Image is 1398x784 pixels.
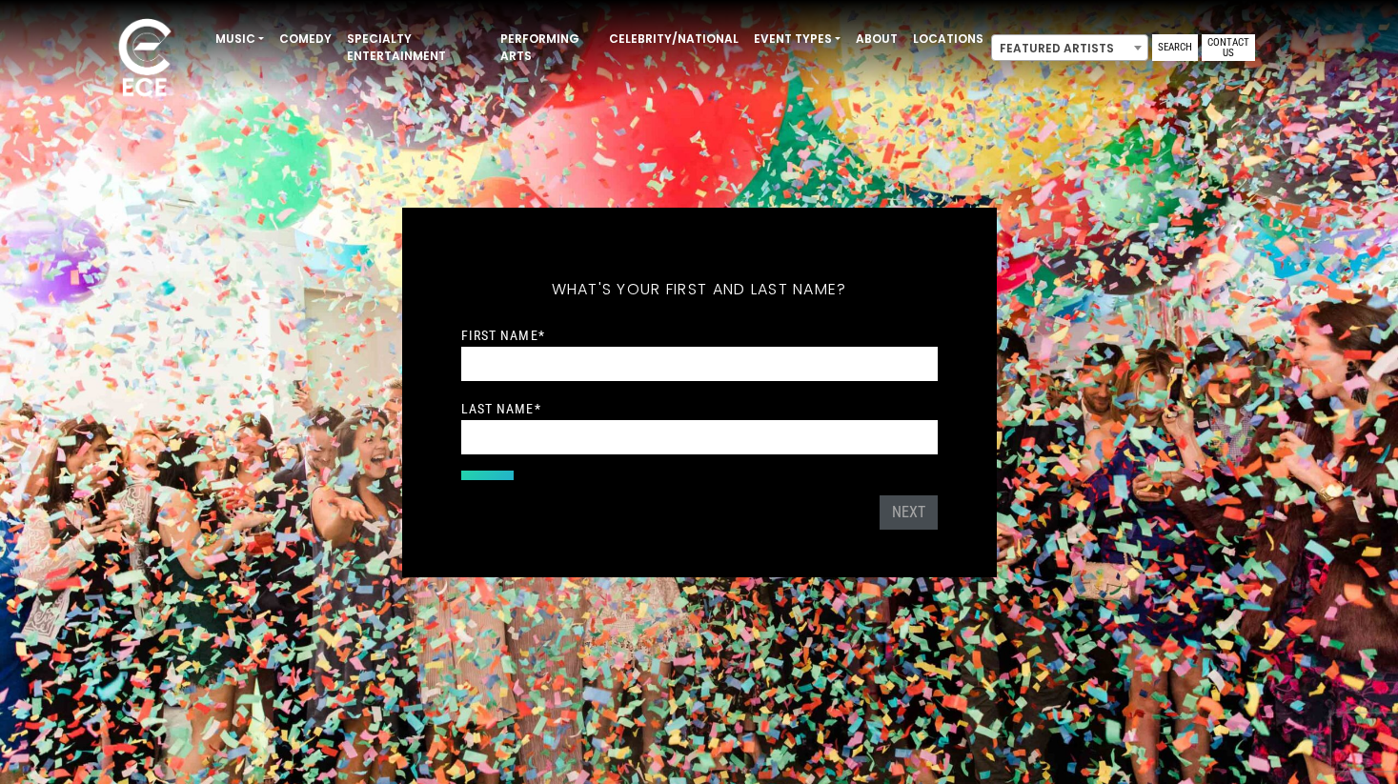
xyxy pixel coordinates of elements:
[848,23,905,55] a: About
[905,23,991,55] a: Locations
[208,23,272,55] a: Music
[991,34,1148,61] span: Featured Artists
[461,400,541,417] label: Last Name
[461,327,545,344] label: First Name
[1202,34,1255,61] a: Contact Us
[461,255,938,324] h5: What's your first and last name?
[493,23,601,72] a: Performing Arts
[1152,34,1198,61] a: Search
[97,13,192,106] img: ece_new_logo_whitev2-1.png
[746,23,848,55] a: Event Types
[601,23,746,55] a: Celebrity/National
[272,23,339,55] a: Comedy
[339,23,493,72] a: Specialty Entertainment
[992,35,1147,62] span: Featured Artists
